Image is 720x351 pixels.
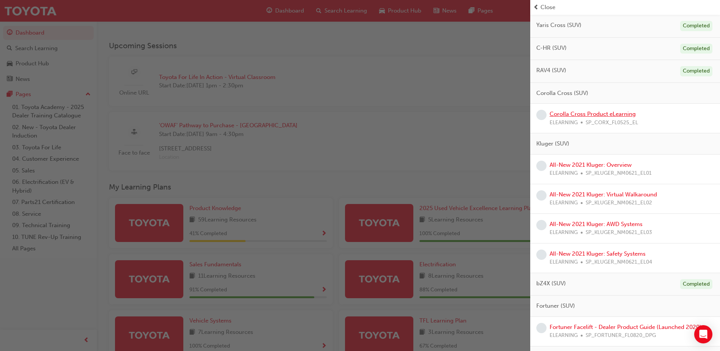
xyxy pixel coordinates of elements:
div: Completed [680,279,712,289]
span: learningRecordVerb_NONE-icon [536,110,547,120]
span: SP_KLUGER_NM0621_EL02 [586,199,652,207]
a: All-New 2021 Kluger: Safety Systems [550,250,646,257]
div: Completed [680,44,712,54]
span: ELEARNING [550,119,578,127]
span: Corolla Cross (SUV) [536,89,588,98]
span: learningRecordVerb_NONE-icon [536,190,547,201]
a: All-New 2021 Kluger: Virtual Walkaround [550,191,657,198]
span: learningRecordVerb_NONE-icon [536,161,547,171]
span: SP_KLUGER_NM0621_EL01 [586,169,652,178]
span: learningRecordVerb_NONE-icon [536,220,547,230]
span: C-HR (SUV) [536,44,567,52]
span: SP_FORTUNER_FL0820_DPG [586,331,656,340]
span: SP_KLUGER_NM0621_EL04 [586,258,652,267]
span: learningRecordVerb_NONE-icon [536,250,547,260]
div: Open Intercom Messenger [694,325,712,343]
span: Close [540,3,555,12]
span: ELEARNING [550,331,578,340]
span: SP_CORX_FL0525_EL [586,119,638,127]
span: RAV4 (SUV) [536,66,566,75]
span: Kluger (SUV) [536,139,569,148]
span: ELEARNING [550,228,578,237]
button: prev-iconClose [533,3,717,12]
a: Fortuner Facelift - Dealer Product Guide (Launched 2020) [550,324,701,330]
span: Fortuner (SUV) [536,302,575,310]
span: Yaris Cross (SUV) [536,21,581,30]
a: Corolla Cross Product eLearning [550,111,636,117]
a: All-New 2021 Kluger: AWD Systems [550,221,643,228]
div: Completed [680,66,712,76]
span: bZ4X (SUV) [536,279,566,288]
div: Completed [680,21,712,31]
span: ELEARNING [550,199,578,207]
span: prev-icon [533,3,539,12]
span: SP_KLUGER_NM0621_EL03 [586,228,652,237]
span: learningRecordVerb_NONE-icon [536,323,547,333]
span: ELEARNING [550,169,578,178]
a: All-New 2021 Kluger: Overview [550,161,632,168]
span: ELEARNING [550,258,578,267]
